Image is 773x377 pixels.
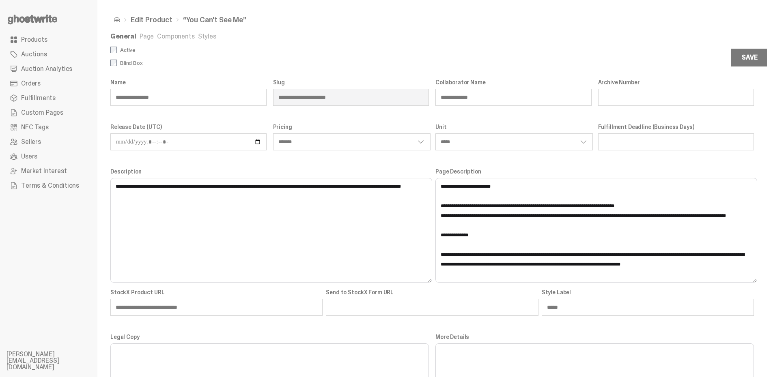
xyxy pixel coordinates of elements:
[598,124,754,130] label: Fulfillment Deadline (Business Days)
[21,109,63,116] span: Custom Pages
[131,16,172,24] a: Edit Product
[110,289,323,296] label: StockX Product URL
[21,66,72,72] span: Auction Analytics
[198,32,216,41] a: Styles
[21,153,37,160] span: Users
[6,164,91,178] a: Market Interest
[21,124,49,131] span: NFC Tags
[273,124,429,130] label: Pricing
[21,168,67,174] span: Market Interest
[140,32,154,41] a: Page
[6,47,91,62] a: Auctions
[110,79,267,86] label: Name
[6,149,91,164] a: Users
[21,51,47,58] span: Auctions
[110,334,429,340] label: Legal Copy
[435,124,592,130] label: Unit
[6,351,104,371] li: [PERSON_NAME][EMAIL_ADDRESS][DOMAIN_NAME]
[435,79,592,86] label: Collaborator Name
[110,60,117,66] input: Blind Box
[21,182,79,189] span: Terms & Conditions
[157,32,194,41] a: Components
[110,47,117,53] input: Active
[273,79,429,86] label: Slug
[731,49,768,66] button: Save
[435,168,754,175] label: Page Description
[110,168,429,175] label: Description
[110,124,267,130] label: Release Date (UTC)
[6,178,91,193] a: Terms & Conditions
[742,54,757,61] div: Save
[110,60,432,66] label: Blind Box
[435,334,754,340] label: More Details
[21,80,41,87] span: Orders
[6,62,91,76] a: Auction Analytics
[21,95,56,101] span: Fulfillments
[110,47,432,53] label: Active
[6,91,91,105] a: Fulfillments
[21,139,41,145] span: Sellers
[326,289,538,296] label: Send to StockX Form URL
[6,32,91,47] a: Products
[172,16,246,24] li: “You Can't See Me”
[21,36,47,43] span: Products
[598,79,754,86] label: Archive Number
[110,32,136,41] a: General
[6,76,91,91] a: Orders
[6,135,91,149] a: Sellers
[6,105,91,120] a: Custom Pages
[6,120,91,135] a: NFC Tags
[542,289,754,296] label: Style Label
